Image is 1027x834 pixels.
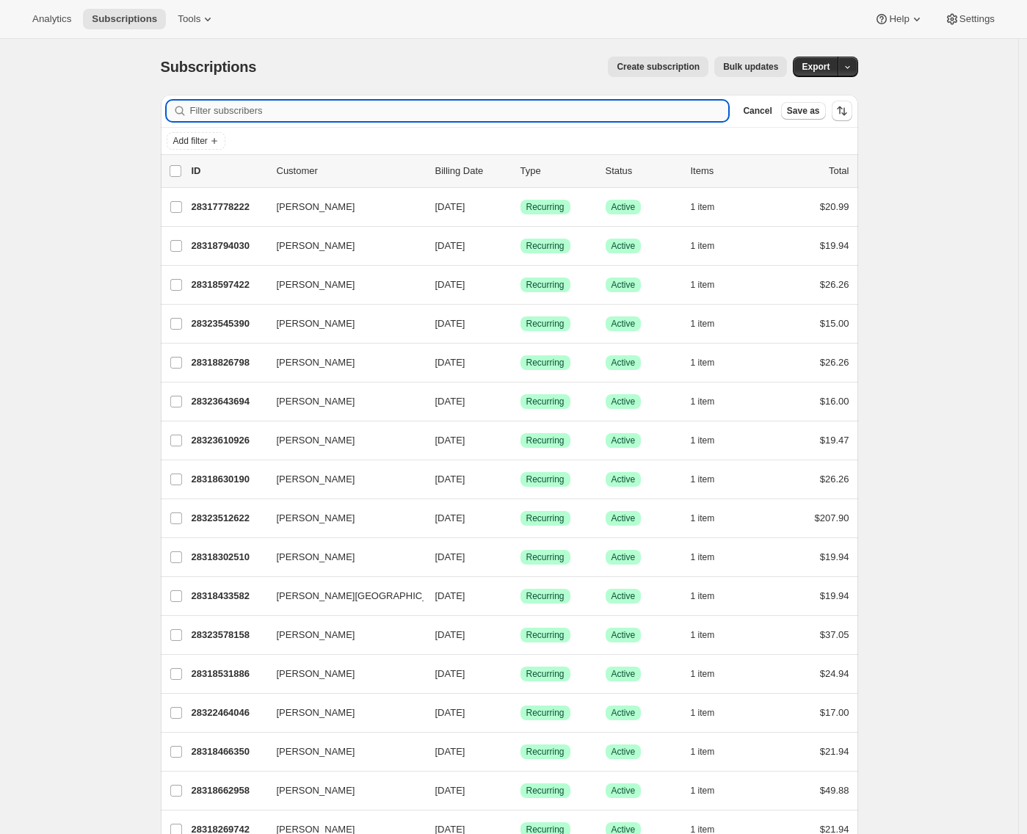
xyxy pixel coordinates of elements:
span: Active [612,629,636,641]
span: $37.05 [820,629,849,640]
button: 1 item [691,547,731,568]
button: [PERSON_NAME] [268,623,415,647]
span: Subscriptions [92,13,157,25]
button: Export [793,57,838,77]
p: 28323578158 [192,628,265,642]
p: 28318466350 [192,744,265,759]
p: 28318531886 [192,667,265,681]
button: Sort the results [832,101,852,121]
span: Active [612,201,636,213]
span: Active [612,435,636,446]
p: 28323610926 [192,433,265,448]
div: 28318630190[PERSON_NAME][DATE]SuccessRecurringSuccessActive1 item$26.26 [192,469,849,490]
div: 28323610926[PERSON_NAME][DATE]SuccessRecurringSuccessActive1 item$19.47 [192,430,849,451]
button: 1 item [691,430,731,451]
button: 1 item [691,197,731,217]
button: 1 item [691,780,731,801]
span: [PERSON_NAME] [277,239,355,253]
span: Recurring [526,435,565,446]
span: Recurring [526,707,565,719]
span: 1 item [691,279,715,291]
span: [PERSON_NAME] [277,355,355,370]
input: Filter subscribers [190,101,729,121]
span: $19.94 [820,551,849,562]
div: 28323643694[PERSON_NAME][DATE]SuccessRecurringSuccessActive1 item$16.00 [192,391,849,412]
button: 1 item [691,586,731,606]
span: Recurring [526,512,565,524]
span: $20.99 [820,201,849,212]
span: [DATE] [435,512,465,523]
span: Create subscription [617,61,700,73]
button: [PERSON_NAME] [268,312,415,336]
span: [PERSON_NAME] [277,394,355,409]
button: 1 item [691,313,731,334]
span: Active [612,512,636,524]
span: [DATE] [435,435,465,446]
span: [PERSON_NAME] [277,472,355,487]
button: [PERSON_NAME] [268,662,415,686]
p: 28322464046 [192,706,265,720]
span: 1 item [691,357,715,369]
button: Subscriptions [83,9,166,29]
div: 28322464046[PERSON_NAME][DATE]SuccessRecurringSuccessActive1 item$17.00 [192,703,849,723]
span: 1 item [691,396,715,407]
span: Recurring [526,785,565,797]
button: Cancel [737,102,777,120]
p: 28323545390 [192,316,265,331]
p: Total [829,164,849,178]
span: [DATE] [435,629,465,640]
button: Add filter [167,132,225,150]
span: $24.94 [820,668,849,679]
p: Status [606,164,679,178]
span: 1 item [691,746,715,758]
p: 28318794030 [192,239,265,253]
span: [PERSON_NAME] [277,433,355,448]
div: 28318826798[PERSON_NAME][DATE]SuccessRecurringSuccessActive1 item$26.26 [192,352,849,373]
div: 28318794030[PERSON_NAME][DATE]SuccessRecurringSuccessActive1 item$19.94 [192,236,849,256]
span: Help [889,13,909,25]
span: Recurring [526,629,565,641]
div: Type [520,164,594,178]
span: [PERSON_NAME][GEOGRAPHIC_DATA] [277,589,454,603]
span: Active [612,746,636,758]
div: 28323578158[PERSON_NAME][DATE]SuccessRecurringSuccessActive1 item$37.05 [192,625,849,645]
button: [PERSON_NAME] [268,234,415,258]
span: 1 item [691,240,715,252]
span: 1 item [691,668,715,680]
div: 28318466350[PERSON_NAME][DATE]SuccessRecurringSuccessActive1 item$21.94 [192,741,849,762]
span: 1 item [691,435,715,446]
span: Tools [178,13,200,25]
span: $17.00 [820,707,849,718]
span: Active [612,396,636,407]
span: Active [612,707,636,719]
button: [PERSON_NAME] [268,195,415,219]
span: 1 item [691,707,715,719]
span: Add filter [173,135,208,147]
span: Recurring [526,590,565,602]
p: 28317778222 [192,200,265,214]
p: 28318630190 [192,472,265,487]
button: Analytics [23,9,80,29]
span: [DATE] [435,707,465,718]
span: Active [612,357,636,369]
span: [DATE] [435,357,465,368]
span: 1 item [691,551,715,563]
span: 1 item [691,512,715,524]
span: $49.88 [820,785,849,796]
span: 1 item [691,629,715,641]
span: Active [612,590,636,602]
button: Settings [936,9,1004,29]
button: 1 item [691,703,731,723]
p: 28318597422 [192,278,265,292]
button: [PERSON_NAME] [268,740,415,764]
span: Recurring [526,318,565,330]
div: IDCustomerBilling DateTypeStatusItemsTotal [192,164,849,178]
span: Recurring [526,474,565,485]
button: Tools [169,9,224,29]
span: [DATE] [435,396,465,407]
div: 28323512622[PERSON_NAME][DATE]SuccessRecurringSuccessActive1 item$207.90 [192,508,849,529]
span: $19.47 [820,435,849,446]
span: Save as [787,105,820,117]
span: [PERSON_NAME] [277,550,355,565]
span: Active [612,240,636,252]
